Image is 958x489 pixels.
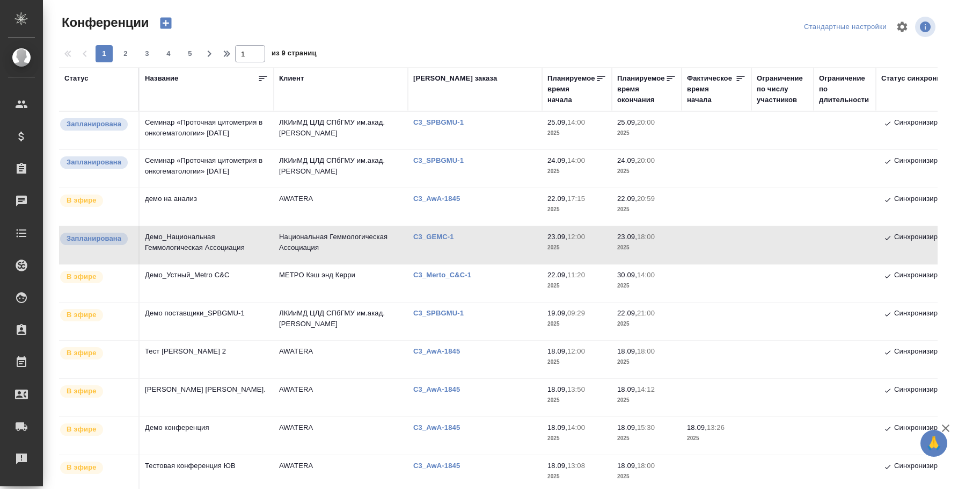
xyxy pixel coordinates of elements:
span: Конференции [59,14,149,31]
td: Демо_Устный_Metro C&C [140,264,274,302]
div: Статус [64,73,89,84]
p: 2025 [547,204,606,215]
p: В эфире [67,386,97,397]
p: В эфире [67,462,97,473]
td: Демо поставщики_SPBGMU-1 [140,303,274,340]
p: 2025 [617,319,676,329]
p: 14:00 [567,423,585,432]
p: 12:00 [567,347,585,355]
p: В эфире [67,310,97,320]
p: 18.09, [617,347,637,355]
p: Синхронизировано [894,308,957,321]
td: AWATERA [274,188,408,226]
td: Демо_Национальная Геммологическая Ассоциация [140,226,274,264]
p: 14:00 [567,118,585,126]
p: 2025 [617,357,676,368]
td: ЛКИиМД ЦЛД СПбГМУ им.акад. [PERSON_NAME] [274,303,408,340]
p: 13:08 [567,462,585,470]
p: Синхронизировано [894,384,957,397]
p: 12:00 [567,233,585,241]
span: Настроить таблицу [889,14,915,40]
div: Фактическое время начала [687,73,735,105]
p: В эфире [67,271,97,282]
p: Синхронизировано [894,346,957,359]
p: 30.09, [617,271,637,279]
p: Запланирована [67,119,121,130]
td: Демо конференция [140,417,274,455]
p: 09:29 [567,309,585,317]
p: 2025 [547,357,606,368]
p: 2025 [617,128,676,139]
p: 2025 [547,395,606,406]
a: C3_AwA-1845 [413,423,468,432]
td: [PERSON_NAME] [PERSON_NAME]. [140,379,274,416]
div: split button [801,19,889,35]
p: Синхронизировано [894,461,957,473]
a: C3_Merto_C&C-1 [413,271,479,279]
p: 11:20 [567,271,585,279]
p: 23.09, [617,233,637,241]
div: [PERSON_NAME] заказа [413,73,497,84]
div: Название [145,73,178,84]
p: 17:15 [567,195,585,203]
p: Синхронизировано [894,117,957,130]
td: Семинар «Проточная цитометрия в онкогематологии» [DATE] [140,112,274,149]
p: 25.09, [547,118,567,126]
p: 20:00 [637,118,655,126]
p: C3_SPBGMU-1 [413,156,472,164]
p: 18:00 [637,462,655,470]
p: 2025 [547,166,606,177]
td: демо на анализ [140,188,274,226]
td: Тест [PERSON_NAME] 2 [140,341,274,378]
p: Синхронизировано [894,270,957,283]
td: ЛКИиМД ЦЛД СПбГМУ им.акад. [PERSON_NAME] [274,150,408,188]
p: Синхронизировано [894,193,957,206]
a: C3_AwA-1845 [413,385,468,393]
p: Синхронизировано [894,155,957,168]
p: 2025 [617,395,676,406]
div: Планируемое время окончания [617,73,666,105]
p: 22.09, [547,195,567,203]
p: 2025 [617,204,676,215]
p: 14:00 [637,271,655,279]
a: C3_AwA-1845 [413,347,468,355]
p: Синхронизировано [894,232,957,244]
div: Планируемое время начала [547,73,596,105]
p: 2025 [547,128,606,139]
p: 23.09, [547,233,567,241]
td: AWATERA [274,417,408,455]
a: C3_AwA-1845 [413,462,468,470]
td: Национальная Геммологическая Ассоциация [274,226,408,264]
p: 18.09, [617,462,637,470]
span: 🙏 [925,432,943,455]
p: 18.09, [547,462,567,470]
p: 18:00 [637,347,655,355]
span: 3 [138,48,156,59]
p: Запланирована [67,233,121,244]
p: 18.09, [547,347,567,355]
td: AWATERA [274,341,408,378]
p: 22.09, [617,195,637,203]
p: Запланирована [67,157,121,168]
p: 24.09, [547,156,567,164]
p: C3_GEMC-1 [413,233,462,241]
a: C3_SPBGMU-1 [413,309,472,317]
p: C3_AwA-1845 [413,195,468,203]
p: 24.09, [617,156,637,164]
p: 18.09, [617,423,637,432]
div: Клиент [279,73,304,84]
td: МЕТРО Кэш энд Керри [274,264,408,302]
button: Создать [153,14,179,32]
p: 2025 [617,433,676,444]
a: C3_SPBGMU-1 [413,118,472,126]
p: В эфире [67,348,97,358]
button: 5 [181,45,199,62]
button: 3 [138,45,156,62]
button: 2 [117,45,134,62]
span: 2 [117,48,134,59]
